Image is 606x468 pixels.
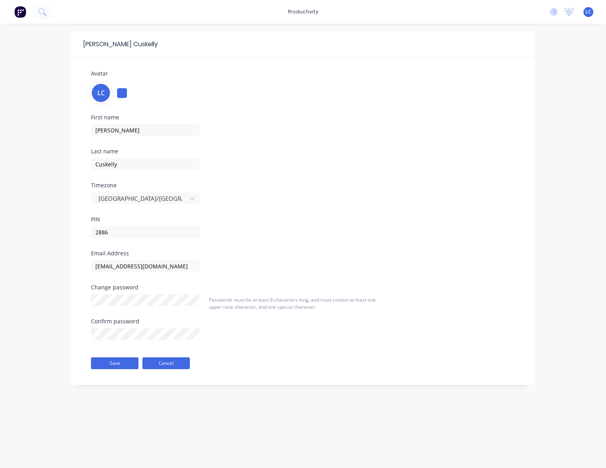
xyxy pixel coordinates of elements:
span: Avatar [91,70,108,77]
span: LC [585,8,591,15]
div: productivity [284,6,322,18]
div: PIN [91,217,224,222]
button: Cancel [142,357,190,369]
div: Last name [91,149,224,154]
span: LC [97,88,105,98]
span: Passwords must be at least 8 characters long, and must contain at least one upper case character,... [209,296,376,310]
div: Email Address [91,251,224,256]
button: Save [91,357,138,369]
div: Timezone [91,183,224,188]
img: Factory [14,6,26,18]
div: First name [91,115,224,120]
div: [PERSON_NAME] Cuskelly [79,40,158,49]
div: Confirm password [91,319,200,324]
div: Change password [91,285,200,290]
